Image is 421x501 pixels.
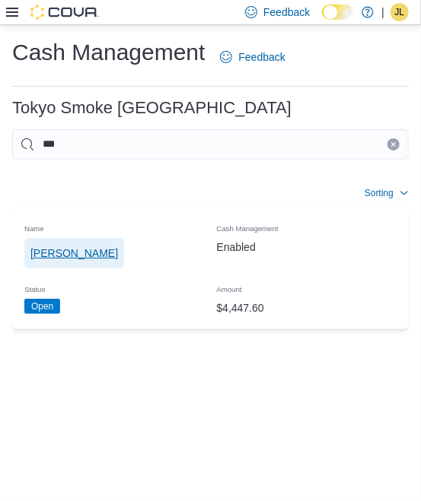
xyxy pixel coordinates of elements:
[12,129,409,160] input: This is a search bar. As you type, the results lower in the page will automatically filter.
[30,5,99,20] img: Cova
[238,49,285,65] span: Feedback
[18,274,211,299] div: Status
[388,138,400,151] button: Clear input
[395,3,405,21] span: JL
[365,187,394,199] span: Sorting
[30,246,118,261] span: [PERSON_NAME]
[322,5,354,21] input: Dark Mode
[214,42,291,72] a: Feedback
[365,184,409,202] button: Sorting
[211,293,403,323] div: $4,447.60
[381,3,384,21] p: |
[211,214,403,238] div: Cash Management
[24,299,60,314] span: Open
[211,274,403,299] div: Amount
[263,5,310,20] span: Feedback
[211,232,403,262] div: Enabled
[31,300,53,313] span: Open
[18,214,211,238] div: Name
[322,20,323,21] span: Dark Mode
[24,238,124,268] button: [PERSON_NAME]
[12,37,205,68] h1: Cash Management
[391,3,409,21] div: Jenefer Luchies
[12,99,292,117] h3: Tokyo Smoke [GEOGRAPHIC_DATA]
